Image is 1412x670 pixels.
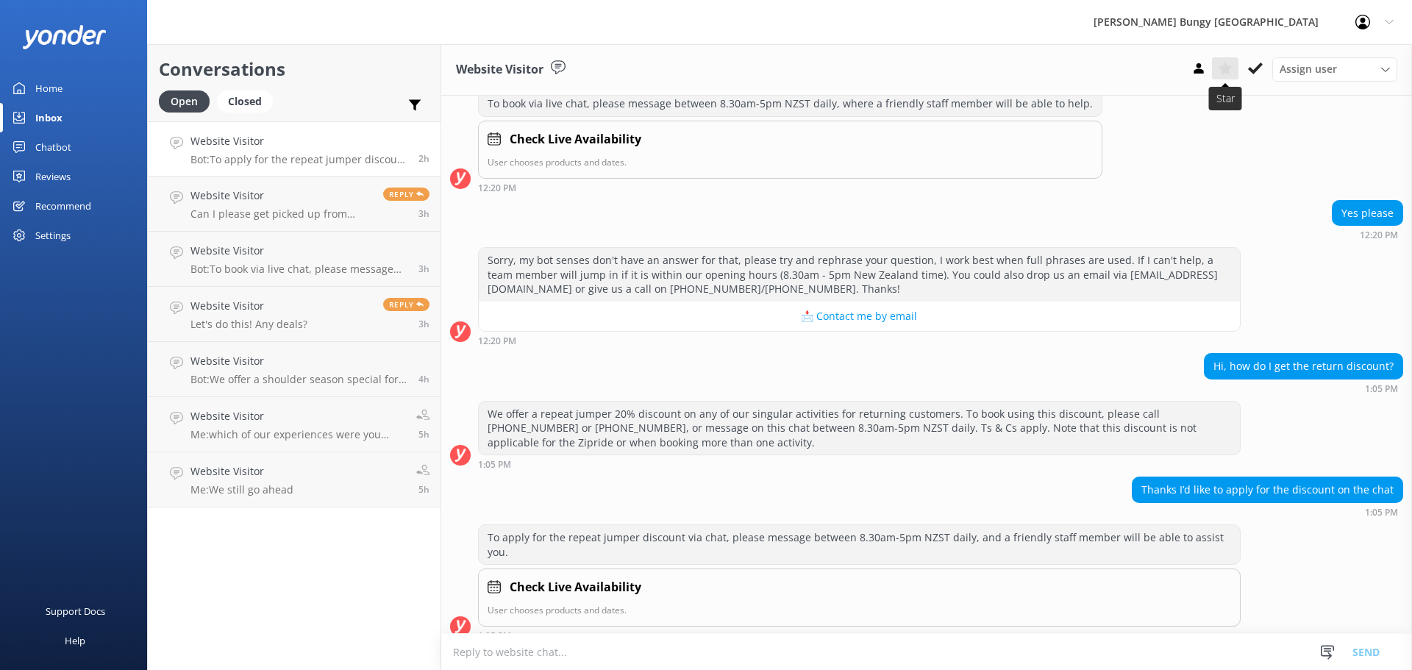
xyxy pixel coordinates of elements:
strong: 1:05 PM [478,632,511,641]
p: User chooses products and dates. [488,155,1093,169]
div: Aug 22 2025 01:05pm (UTC +12:00) Pacific/Auckland [1132,507,1403,517]
h4: Website Visitor [190,408,405,424]
div: To apply for the repeat jumper discount via chat, please message between 8.30am-5pm NZST daily, a... [479,525,1240,564]
div: Aug 22 2025 12:20pm (UTC +12:00) Pacific/Auckland [478,182,1102,193]
h4: Website Visitor [190,133,407,149]
span: Reply [383,298,429,311]
h4: Website Visitor [190,188,372,204]
span: Assign user [1280,61,1337,77]
a: Open [159,93,217,109]
a: Website VisitorBot:We offer a shoulder season special for the Kawarau Bridge Bungy with Media fro... [148,342,441,397]
div: Aug 22 2025 01:05pm (UTC +12:00) Pacific/Auckland [478,630,1241,641]
div: Aug 22 2025 01:05pm (UTC +12:00) Pacific/Auckland [478,459,1241,469]
p: User chooses products and dates. [488,603,1231,617]
div: Help [65,626,85,655]
div: We offer a repeat jumper 20% discount on any of our singular activities for returning customers. ... [479,402,1240,455]
h4: Website Visitor [190,353,407,369]
h4: Website Visitor [190,463,293,480]
div: Hi, how do I get the return discount? [1205,354,1402,379]
div: Reviews [35,162,71,191]
div: Thanks I’d like to apply for the discount on the chat [1133,477,1402,502]
div: Open [159,90,210,113]
p: Me: which of our experiences were you after? [190,428,405,441]
strong: 1:05 PM [1365,385,1398,393]
div: Inbox [35,103,63,132]
p: Bot: To apply for the repeat jumper discount via chat, please message between 8.30am-5pm NZST dai... [190,153,407,166]
a: Closed [217,93,280,109]
p: Can I please get picked up from [GEOGRAPHIC_DATA]? Thank you [190,207,372,221]
p: Me: We still go ahead [190,483,293,496]
h4: Check Live Availability [510,130,641,149]
a: Website VisitorBot:To book via live chat, please message on here between 8.30am-5pm NZST daily, w... [148,232,441,287]
span: Aug 22 2025 10:59am (UTC +12:00) Pacific/Auckland [418,428,429,441]
a: Website VisitorMe:which of our experiences were you after?5h [148,397,441,452]
img: yonder-white-logo.png [22,25,107,49]
a: Website VisitorCan I please get picked up from [GEOGRAPHIC_DATA]? Thank youReply3h [148,177,441,232]
p: Bot: To book via live chat, please message on here between 8.30am-5pm NZST daily, where a friendl... [190,263,407,276]
a: Website VisitorLet's do this! Any deals?Reply3h [148,287,441,342]
a: Website VisitorBot:To apply for the repeat jumper discount via chat, please message between 8.30a... [148,121,441,177]
div: Home [35,74,63,103]
div: Chatbot [35,132,71,162]
div: Settings [35,221,71,250]
div: Yes please [1333,201,1402,226]
span: Reply [383,188,429,201]
p: Let's do this! Any deals? [190,318,307,331]
strong: 1:05 PM [1365,508,1398,517]
span: Aug 22 2025 01:05pm (UTC +12:00) Pacific/Auckland [418,152,429,165]
span: Aug 22 2025 11:46am (UTC +12:00) Pacific/Auckland [418,373,429,385]
div: Support Docs [46,596,105,626]
span: Aug 22 2025 12:13pm (UTC +12:00) Pacific/Auckland [418,318,429,330]
div: Recommend [35,191,91,221]
p: Bot: We offer a shoulder season special for the Kawarau Bridge Bungy with Media from the [DATE] t... [190,373,407,386]
h2: Conversations [159,55,429,83]
div: Assign User [1272,57,1397,81]
div: Aug 22 2025 01:05pm (UTC +12:00) Pacific/Auckland [1204,383,1403,393]
strong: 1:05 PM [478,460,511,469]
span: Aug 22 2025 12:43pm (UTC +12:00) Pacific/Auckland [418,207,429,220]
strong: 12:20 PM [1360,231,1398,240]
div: Sorry, my bot senses don't have an answer for that, please try and rephrase your question, I work... [479,248,1240,302]
a: Website VisitorMe:We still go ahead5h [148,452,441,507]
h3: Website Visitor [456,60,543,79]
h4: Website Visitor [190,243,407,259]
button: 📩 Contact me by email [479,302,1240,331]
div: To book via live chat, please message between 8.30am-5pm NZST daily, where a friendly staff membe... [479,91,1102,116]
span: Aug 22 2025 12:18pm (UTC +12:00) Pacific/Auckland [418,263,429,275]
div: Aug 22 2025 12:20pm (UTC +12:00) Pacific/Auckland [478,335,1241,346]
strong: 12:20 PM [478,184,516,193]
strong: 12:20 PM [478,337,516,346]
div: Aug 22 2025 12:20pm (UTC +12:00) Pacific/Auckland [1332,229,1403,240]
div: Closed [217,90,273,113]
h4: Website Visitor [190,298,307,314]
h4: Check Live Availability [510,578,641,597]
span: Aug 22 2025 10:48am (UTC +12:00) Pacific/Auckland [418,483,429,496]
